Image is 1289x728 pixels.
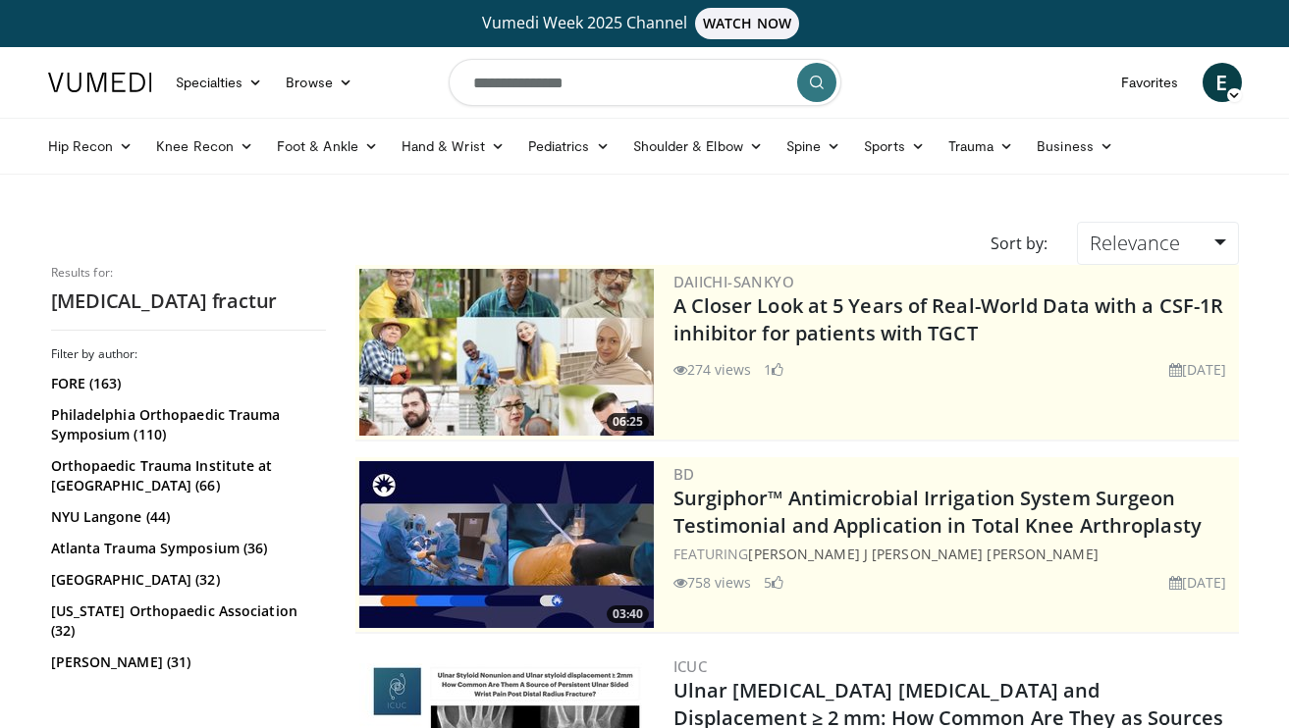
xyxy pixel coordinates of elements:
[144,127,265,166] a: Knee Recon
[51,456,321,495] a: Orthopaedic Trauma Institute at [GEOGRAPHIC_DATA] (66)
[1109,63,1191,102] a: Favorites
[1025,127,1125,166] a: Business
[1203,63,1242,102] a: E
[164,63,275,102] a: Specialties
[359,461,654,628] img: 70422da6-974a-44ac-bf9d-78c82a89d891.300x170_q85_crop-smart_upscale.jpg
[775,127,852,166] a: Spine
[1169,572,1227,593] li: [DATE]
[673,359,752,380] li: 274 views
[36,127,145,166] a: Hip Recon
[673,464,695,484] a: BD
[51,570,321,590] a: [GEOGRAPHIC_DATA] (32)
[51,539,321,558] a: Atlanta Trauma Symposium (36)
[265,127,390,166] a: Foot & Ankle
[390,127,516,166] a: Hand & Wrist
[764,572,783,593] li: 5
[51,601,321,641] a: [US_STATE] Orthopaedic Association (32)
[976,222,1062,265] div: Sort by:
[1169,359,1227,380] li: [DATE]
[607,605,649,623] span: 03:40
[51,8,1239,39] a: Vumedi Week 2025 ChannelWATCH NOW
[359,461,654,628] a: 03:40
[48,73,152,92] img: VuMedi Logo
[51,346,326,362] h3: Filter by author:
[359,269,654,436] img: 93c22cae-14d1-47f0-9e4a-a244e824b022.png.300x170_q85_crop-smart_upscale.jpg
[1090,230,1180,256] span: Relevance
[937,127,1026,166] a: Trauma
[748,545,1098,563] a: [PERSON_NAME] J [PERSON_NAME] [PERSON_NAME]
[1077,222,1238,265] a: Relevance
[695,8,799,39] span: WATCH NOW
[274,63,364,102] a: Browse
[673,544,1235,564] div: FEATURING
[449,59,841,106] input: Search topics, interventions
[516,127,621,166] a: Pediatrics
[673,272,795,291] a: Daiichi-Sankyo
[359,269,654,436] a: 06:25
[51,405,321,444] a: Philadelphia Orthopaedic Trauma Symposium (110)
[764,359,783,380] li: 1
[673,656,708,676] a: ICUC
[51,507,321,527] a: NYU Langone (44)
[621,127,775,166] a: Shoulder & Elbow
[51,265,326,281] p: Results for:
[673,572,752,593] li: 758 views
[852,127,937,166] a: Sports
[51,374,321,393] a: FORE (163)
[51,288,326,314] h2: [MEDICAL_DATA] fractur
[673,292,1224,346] a: A Closer Look at 5 Years of Real-World Data with a CSF-1R inhibitor for patients with TGCT
[607,413,649,431] span: 06:25
[51,652,321,672] a: [PERSON_NAME] (31)
[673,485,1202,539] a: Surgiphor™ Antimicrobial Irrigation System Surgeon Testimonial and Application in Total Knee Arth...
